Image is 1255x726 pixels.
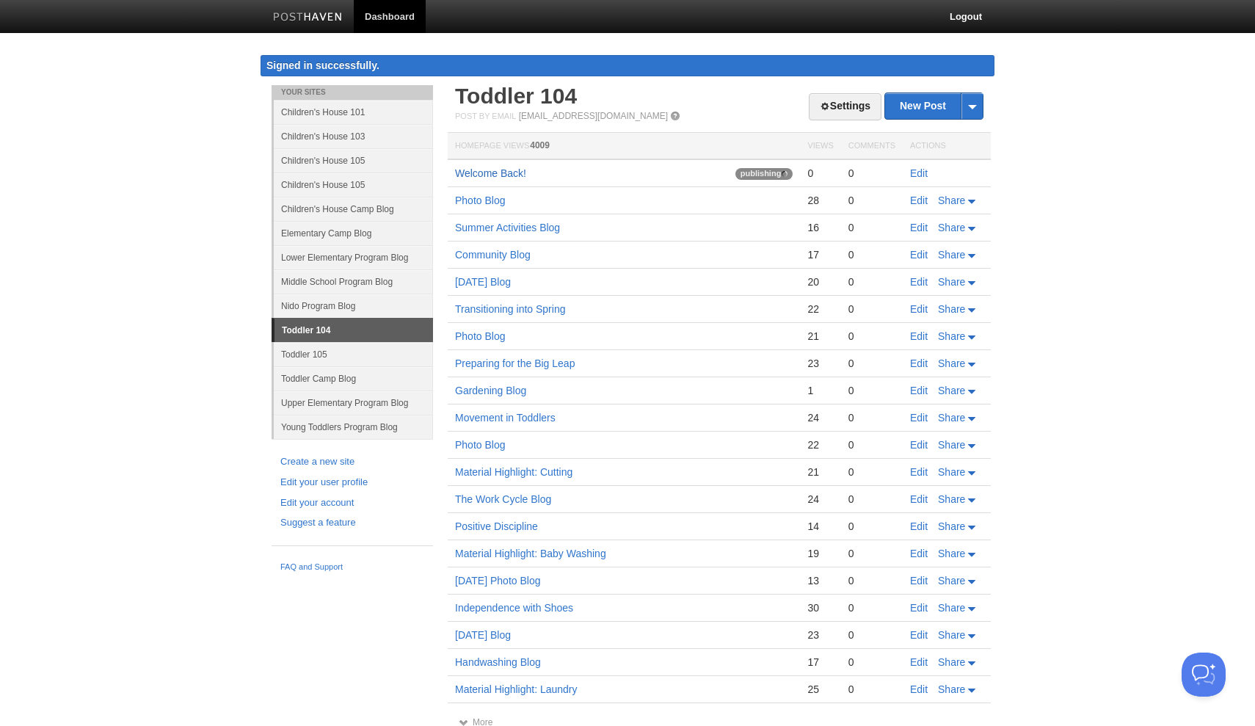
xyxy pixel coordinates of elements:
[274,269,433,294] a: Middle School Program Blog
[938,629,965,641] span: Share
[910,249,928,261] a: Edit
[848,601,895,614] div: 0
[938,493,965,505] span: Share
[455,439,506,451] a: Photo Blog
[938,466,965,478] span: Share
[848,465,895,479] div: 0
[938,575,965,587] span: Share
[807,275,833,288] div: 20
[848,275,895,288] div: 0
[455,222,560,233] a: Summer Activities Blog
[274,221,433,245] a: Elementary Camp Blog
[807,411,833,424] div: 24
[280,454,424,470] a: Create a new site
[910,683,928,695] a: Edit
[261,55,994,76] div: Signed in successfully.
[938,439,965,451] span: Share
[848,683,895,696] div: 0
[910,167,928,179] a: Edit
[938,412,965,424] span: Share
[807,683,833,696] div: 25
[910,357,928,369] a: Edit
[910,276,928,288] a: Edit
[848,194,895,207] div: 0
[938,520,965,532] span: Share
[455,112,516,120] span: Post by Email
[735,168,793,180] span: publishing
[848,628,895,642] div: 0
[848,330,895,343] div: 0
[274,319,433,342] a: Toddler 104
[455,683,578,695] a: Material Highlight: Laundry
[848,384,895,397] div: 0
[273,12,343,23] img: Posthaven-bar
[274,100,433,124] a: Children's House 101
[848,221,895,234] div: 0
[848,167,895,180] div: 0
[910,548,928,559] a: Edit
[530,140,550,150] span: 4009
[800,133,840,160] th: Views
[807,656,833,669] div: 17
[274,245,433,269] a: Lower Elementary Program Blog
[910,439,928,451] a: Edit
[274,294,433,318] a: Nido Program Blog
[455,84,577,108] a: Toddler 104
[1182,653,1226,697] iframe: Help Scout Beacon - Open
[938,249,965,261] span: Share
[455,357,575,369] a: Preparing for the Big Leap
[807,384,833,397] div: 1
[280,515,424,531] a: Suggest a feature
[455,385,526,396] a: Gardening Blog
[274,148,433,173] a: Children's House 105
[455,303,565,315] a: Transitioning into Spring
[807,221,833,234] div: 16
[910,656,928,668] a: Edit
[848,302,895,316] div: 0
[910,222,928,233] a: Edit
[807,167,833,180] div: 0
[938,195,965,206] span: Share
[848,411,895,424] div: 0
[841,133,903,160] th: Comments
[807,357,833,370] div: 23
[910,303,928,315] a: Edit
[910,412,928,424] a: Edit
[455,249,531,261] a: Community Blog
[938,357,965,369] span: Share
[280,561,424,574] a: FAQ and Support
[807,330,833,343] div: 21
[938,222,965,233] span: Share
[455,656,541,668] a: Handwashing Blog
[938,276,965,288] span: Share
[455,602,573,614] a: Independence with Shoes
[274,415,433,439] a: Young Toddlers Program Blog
[910,602,928,614] a: Edit
[274,197,433,221] a: Children's House Camp Blog
[938,330,965,342] span: Share
[938,548,965,559] span: Share
[910,385,928,396] a: Edit
[807,520,833,533] div: 14
[938,602,965,614] span: Share
[272,85,433,100] li: Your Sites
[455,629,511,641] a: [DATE] Blog
[807,574,833,587] div: 13
[848,357,895,370] div: 0
[910,493,928,505] a: Edit
[848,547,895,560] div: 0
[807,438,833,451] div: 22
[274,124,433,148] a: Children's House 103
[910,195,928,206] a: Edit
[938,656,965,668] span: Share
[455,330,506,342] a: Photo Blog
[455,520,538,532] a: Positive Discipline
[519,111,668,121] a: [EMAIL_ADDRESS][DOMAIN_NAME]
[455,575,540,587] a: [DATE] Photo Blog
[807,302,833,316] div: 22
[455,276,511,288] a: [DATE] Blog
[910,520,928,532] a: Edit
[807,465,833,479] div: 21
[455,466,572,478] a: Material Highlight: Cutting
[848,438,895,451] div: 0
